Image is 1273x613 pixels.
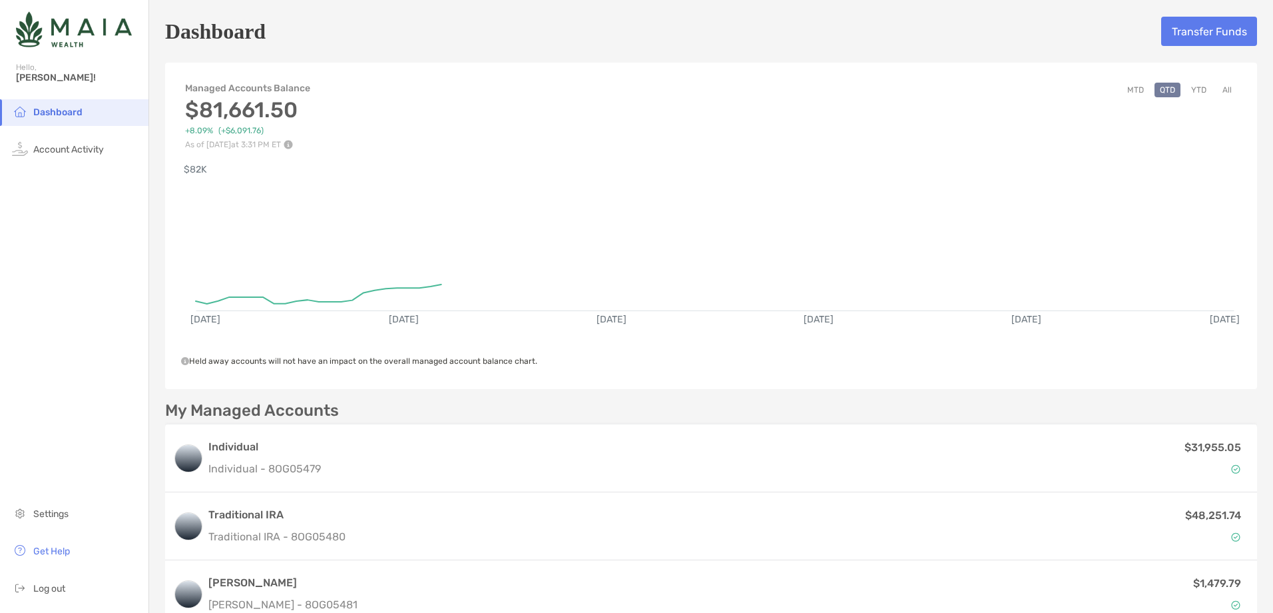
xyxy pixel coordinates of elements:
img: logo account [175,445,202,472]
h3: $81,661.50 [185,97,312,123]
button: QTD [1154,83,1180,97]
span: Get Help [33,546,70,557]
text: $82K [184,164,207,175]
img: Performance Info [284,140,293,149]
text: [DATE] [1210,314,1240,325]
img: get-help icon [12,542,28,558]
h3: [PERSON_NAME] [208,575,358,591]
p: Traditional IRA - 8OG05480 [208,528,346,545]
img: Account Status icon [1231,464,1240,474]
p: As of [DATE] at 3:31 PM ET [185,140,312,149]
img: settings icon [12,505,28,521]
button: All [1217,83,1237,97]
span: (+$6,091.76) [218,126,264,136]
h3: Individual [208,439,321,455]
img: Zoe Logo [16,5,132,53]
span: +8.09% [185,126,213,136]
h4: Managed Accounts Balance [185,83,312,94]
text: [DATE] [190,314,220,325]
span: [PERSON_NAME]! [16,72,140,83]
p: [PERSON_NAME] - 8OG05481 [208,596,358,613]
button: Transfer Funds [1161,17,1257,46]
h5: Dashboard [165,16,266,47]
p: Individual - 8OG05479 [208,460,321,477]
span: Held away accounts will not have an impact on the overall managed account balance chart. [181,356,537,366]
p: $1,479.79 [1193,575,1241,592]
button: YTD [1186,83,1212,97]
p: $31,955.05 [1184,439,1241,456]
p: $48,251.74 [1185,507,1241,524]
img: Account Status icon [1231,600,1240,610]
img: household icon [12,103,28,119]
img: activity icon [12,141,28,157]
text: [DATE] [1011,314,1041,325]
img: Account Status icon [1231,532,1240,542]
span: Log out [33,583,65,594]
span: Account Activity [33,144,104,155]
img: logout icon [12,580,28,596]
img: logo account [175,513,202,540]
span: Settings [33,508,69,520]
text: [DATE] [597,314,627,325]
h3: Traditional IRA [208,507,346,523]
p: My Managed Accounts [165,402,339,419]
span: Dashboard [33,107,83,118]
text: [DATE] [389,314,419,325]
button: MTD [1122,83,1149,97]
text: [DATE] [804,314,834,325]
img: logo account [175,581,202,608]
